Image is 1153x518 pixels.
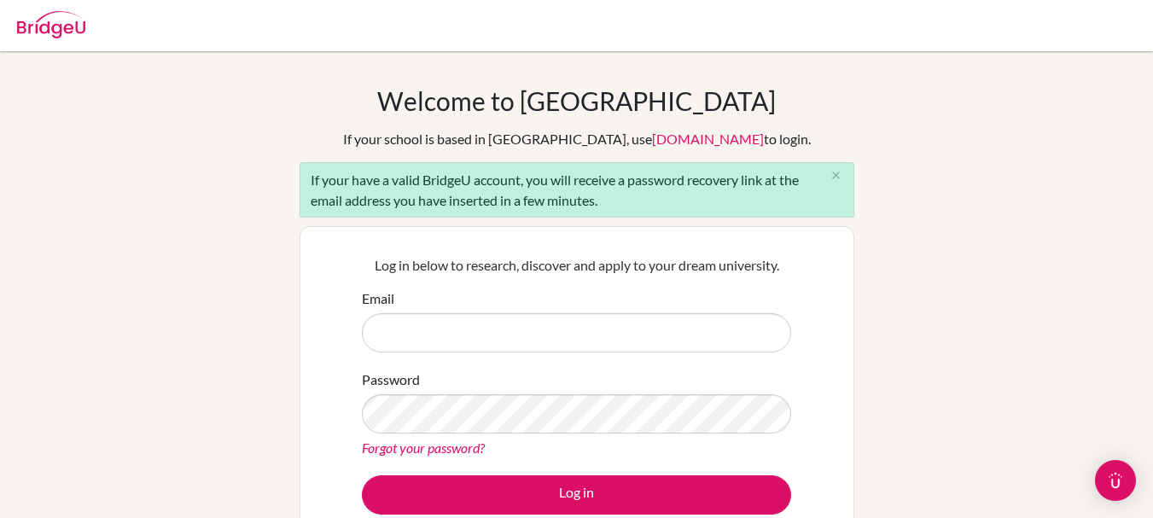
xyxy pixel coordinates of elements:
[17,11,85,38] img: Bridge-U
[819,163,853,189] button: Close
[652,131,764,147] a: [DOMAIN_NAME]
[362,370,420,390] label: Password
[300,162,854,218] div: If your have a valid BridgeU account, you will receive a password recovery link at the email addr...
[362,288,394,309] label: Email
[362,475,791,515] button: Log in
[362,439,485,456] a: Forgot your password?
[830,169,842,182] i: close
[1095,460,1136,501] div: Open Intercom Messenger
[377,85,776,116] h1: Welcome to [GEOGRAPHIC_DATA]
[362,255,791,276] p: Log in below to research, discover and apply to your dream university.
[343,129,811,149] div: If your school is based in [GEOGRAPHIC_DATA], use to login.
